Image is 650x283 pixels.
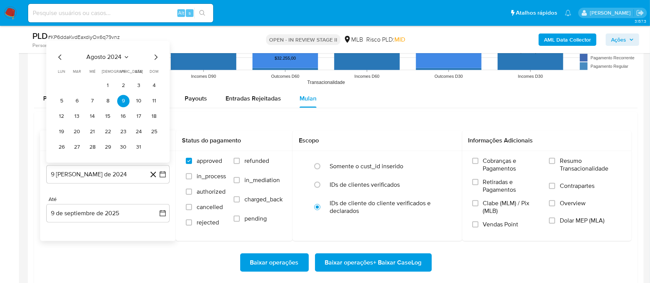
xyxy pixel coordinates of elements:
[32,42,54,49] b: Person ID
[48,33,120,41] span: # KP6ddaKvdEaxdiyOx6q79vnz
[266,34,340,45] p: OPEN - IN REVIEW STAGE II
[194,8,210,18] button: search-icon
[565,10,571,16] a: Notificações
[394,35,405,44] span: MID
[590,9,633,17] p: carlos.guerra@mercadopago.com.br
[606,33,639,46] button: Ações
[32,30,48,42] b: PLD
[611,33,626,46] span: Ações
[366,35,405,44] span: Risco PLD:
[539,33,596,46] button: AML Data Collector
[635,18,646,24] span: 3.157.3
[636,9,644,17] a: Sair
[516,9,557,17] span: Atalhos rápidos
[178,9,184,17] span: Alt
[544,33,591,46] b: AML Data Collector
[28,8,213,18] input: Pesquise usuários ou casos...
[189,9,191,17] span: s
[344,35,363,44] div: MLB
